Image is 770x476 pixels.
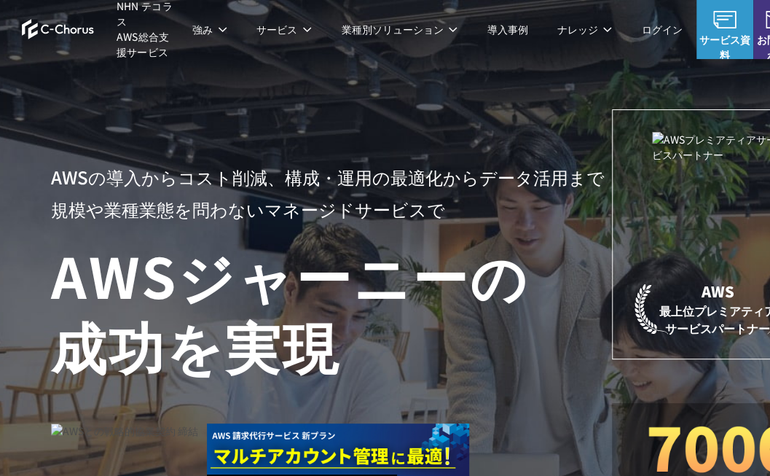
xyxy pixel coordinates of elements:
a: ログイン [641,22,682,37]
img: AWS総合支援サービス C-Chorus サービス資料 [713,11,736,28]
p: AWSの導入からコスト削減、 構成・運用の最適化からデータ活用まで 規模や業種業態を問わない マネージドサービスで [51,161,612,225]
em: AWS [702,281,734,302]
p: 強み [192,22,227,37]
h1: AWS ジャーニーの 成功を実現 [51,240,612,380]
span: サービス資料 [696,32,753,63]
img: AWSとの戦略的協業契約 締結 [51,424,198,439]
p: 業種別ソリューション [341,22,457,37]
p: サービス [256,22,312,37]
a: 導入事例 [487,22,527,37]
p: ナレッジ [557,22,612,37]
